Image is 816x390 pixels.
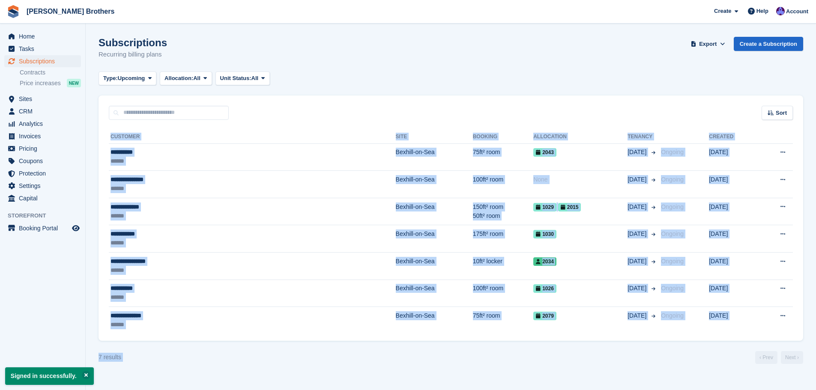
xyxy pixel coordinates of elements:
[4,43,81,55] a: menu
[7,5,20,18] img: stora-icon-8386f47178a22dfd0bd8f6a31ec36ba5ce8667c1dd55bd0f319d3a0aa187defe.svg
[473,130,534,144] th: Booking
[709,143,757,171] td: [DATE]
[753,351,805,364] nav: Page
[103,74,118,83] span: Type:
[20,79,61,87] span: Price increases
[160,71,212,86] button: Allocation: All
[473,225,534,253] td: 175ft² room
[473,171,534,198] td: 100ft² room
[776,7,785,15] img: Becca Clark
[473,307,534,334] td: 75ft² room
[396,130,473,144] th: Site
[4,155,81,167] a: menu
[661,312,684,319] span: Ongoing
[396,198,473,225] td: Bexhill-on-Sea
[19,167,70,179] span: Protection
[558,203,581,211] span: 2015
[19,222,70,234] span: Booking Portal
[396,280,473,307] td: Bexhill-on-Sea
[533,175,628,184] div: None
[661,203,684,210] span: Ongoing
[4,130,81,142] a: menu
[396,307,473,334] td: Bexhill-on-Sea
[99,353,121,362] div: 7 results
[533,203,556,211] span: 1029
[533,257,556,266] span: 2034
[99,71,156,86] button: Type: Upcoming
[709,280,757,307] td: [DATE]
[4,222,81,234] a: menu
[714,7,731,15] span: Create
[118,74,145,83] span: Upcoming
[4,30,81,42] a: menu
[396,143,473,171] td: Bexhill-on-Sea
[19,192,70,204] span: Capital
[4,105,81,117] a: menu
[396,225,473,253] td: Bexhill-on-Sea
[19,105,70,117] span: CRM
[19,93,70,105] span: Sites
[19,30,70,42] span: Home
[109,130,396,144] th: Customer
[628,130,658,144] th: Tenancy
[8,211,85,220] span: Storefront
[756,7,768,15] span: Help
[4,143,81,155] a: menu
[661,176,684,183] span: Ongoing
[709,253,757,280] td: [DATE]
[67,79,81,87] div: NEW
[19,55,70,67] span: Subscriptions
[661,258,684,265] span: Ongoing
[533,230,556,238] span: 1030
[71,223,81,233] a: Preview store
[661,285,684,292] span: Ongoing
[99,50,167,60] p: Recurring billing plans
[396,171,473,198] td: Bexhill-on-Sea
[396,253,473,280] td: Bexhill-on-Sea
[628,175,648,184] span: [DATE]
[473,253,534,280] td: 10ft² locker
[709,198,757,225] td: [DATE]
[628,202,648,211] span: [DATE]
[709,307,757,334] td: [DATE]
[628,148,648,157] span: [DATE]
[776,109,787,117] span: Sort
[20,78,81,88] a: Price increases NEW
[533,148,556,157] span: 2043
[4,118,81,130] a: menu
[4,93,81,105] a: menu
[19,130,70,142] span: Invoices
[251,74,259,83] span: All
[781,351,803,364] a: Next
[164,74,193,83] span: Allocation:
[4,180,81,192] a: menu
[4,167,81,179] a: menu
[628,229,648,238] span: [DATE]
[19,180,70,192] span: Settings
[19,143,70,155] span: Pricing
[19,155,70,167] span: Coupons
[4,55,81,67] a: menu
[628,257,648,266] span: [DATE]
[193,74,200,83] span: All
[99,37,167,48] h1: Subscriptions
[220,74,251,83] span: Unit Status:
[215,71,270,86] button: Unit Status: All
[19,118,70,130] span: Analytics
[5,367,94,385] p: Signed in successfully.
[533,312,556,320] span: 2079
[533,284,556,293] span: 1026
[699,40,717,48] span: Export
[473,198,534,225] td: 150ft² room 50ft² room
[628,284,648,293] span: [DATE]
[709,171,757,198] td: [DATE]
[19,43,70,55] span: Tasks
[689,37,727,51] button: Export
[20,68,81,77] a: Contracts
[709,130,757,144] th: Created
[661,230,684,237] span: Ongoing
[23,4,118,18] a: [PERSON_NAME] Brothers
[786,7,808,16] span: Account
[4,192,81,204] a: menu
[709,225,757,253] td: [DATE]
